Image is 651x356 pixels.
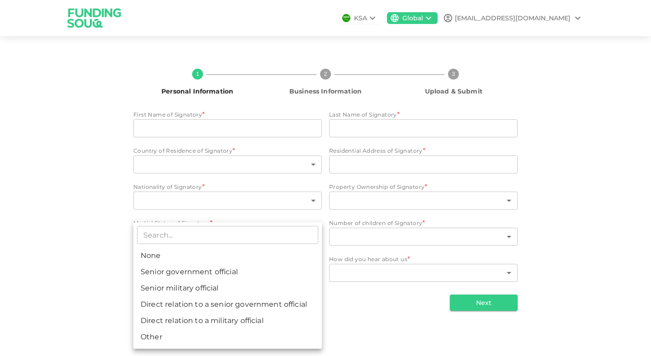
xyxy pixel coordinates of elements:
li: None [133,248,322,264]
li: Other [133,329,322,345]
li: Senior government official [133,264,322,280]
li: Direct relation to a military official [133,313,322,329]
li: Senior military official [133,280,322,296]
input: Search... [137,226,318,244]
li: Direct relation to a senior government official [133,296,322,313]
